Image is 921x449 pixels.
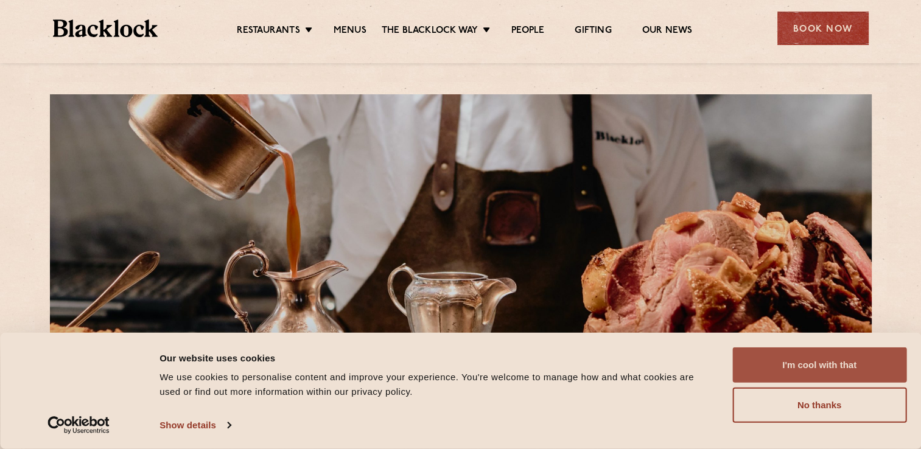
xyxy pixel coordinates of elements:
div: Our website uses cookies [159,350,705,365]
a: Gifting [575,25,611,38]
a: The Blacklock Way [382,25,478,38]
button: No thanks [732,388,906,423]
div: We use cookies to personalise content and improve your experience. You're welcome to manage how a... [159,370,705,399]
a: Usercentrics Cookiebot - opens in a new window [26,416,132,434]
a: Show details [159,416,230,434]
button: I'm cool with that [732,347,906,383]
a: Menus [334,25,366,38]
div: Book Now [777,12,869,45]
a: Our News [642,25,693,38]
a: Restaurants [237,25,300,38]
img: BL_Textured_Logo-footer-cropped.svg [53,19,158,37]
a: People [511,25,544,38]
